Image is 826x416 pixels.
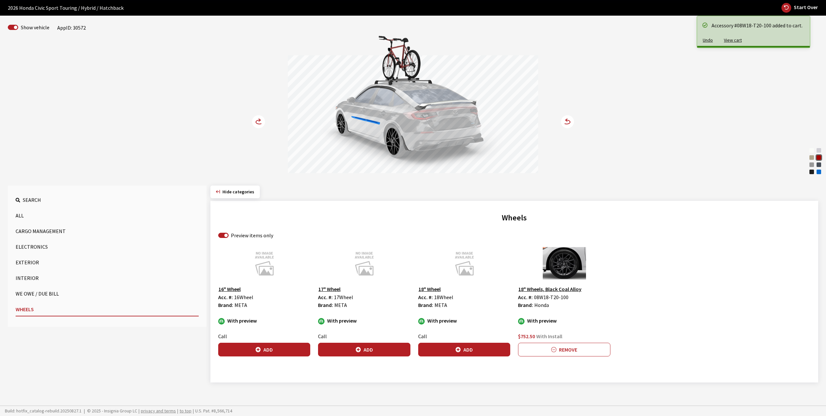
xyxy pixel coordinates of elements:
[218,332,227,340] label: Call
[318,332,327,340] label: Call
[222,189,254,195] span: Click to hide category section.
[87,408,137,414] span: © 2025 - Insignia Group LC
[816,154,822,161] div: Rallye Red
[697,35,718,46] button: Undo
[16,225,199,238] button: Cargo Management
[218,301,233,309] label: Brand:
[434,302,447,308] span: META
[418,247,510,280] img: Image for 18&quot; Wheel
[816,169,822,175] div: Boost Blue Pearl
[534,302,549,308] span: Honda
[518,293,533,301] label: Acc. #:
[234,294,253,300] span: 16Wheel
[57,24,86,32] div: AppID: 30572
[318,301,333,309] label: Brand:
[192,408,232,414] span: U.S. Pat. #8,566,714
[16,303,199,316] button: Wheels
[218,317,310,325] div: With preview
[16,256,199,269] button: Exterior
[218,247,310,280] img: Image for 16&quot; Wheel
[139,408,140,414] span: |
[534,294,568,300] span: 08W18-T20-100
[518,285,582,293] button: 18" Wheels, Black Coal Alloy
[16,287,199,300] button: We Owe / Due Bill
[418,301,433,309] label: Brand:
[808,147,815,154] div: Platinum White Pearl
[218,212,810,224] h2: Wheels
[318,247,410,280] img: Image for 17&quot; Wheel
[418,332,427,340] label: Call
[334,294,353,300] span: 17Wheel
[518,301,533,309] label: Brand:
[816,161,822,168] div: Meteorite Gray Metallic
[218,285,241,293] button: 16" Wheel
[808,161,815,168] div: Urban Gray Pearl
[808,154,815,161] div: Sand Dune Pearl
[8,4,124,12] span: 2026 Honda Civic Sport Touring / Hybrid / Hatchback
[518,317,610,325] div: With preview
[418,293,433,301] label: Acc. #:
[177,408,178,414] span: |
[712,21,803,29] div: Accessory #08W18-T20-100 added to cart.
[418,343,510,356] button: Add
[318,317,410,325] div: With preview
[231,231,273,239] label: Preview items only
[141,408,176,414] a: privacy and terms
[418,317,510,325] div: With preview
[84,408,85,414] span: |
[434,294,453,300] span: 18Wheel
[193,408,194,414] span: |
[518,247,610,280] img: Image for 18&quot; Wheels, Black Coal Alloy
[318,285,341,293] button: 17" Wheel
[16,209,199,222] button: All
[16,271,199,284] button: Interior
[218,343,310,356] button: Add
[418,285,441,293] button: 18" Wheel
[234,302,247,308] span: META
[518,333,535,340] span: $752.50
[334,302,347,308] span: META
[218,293,233,301] label: Acc. #:
[781,3,818,13] button: Start Over
[210,186,260,198] button: Hide categories
[808,169,815,175] div: Crystal Black Pearl
[318,293,333,301] label: Acc. #:
[180,408,192,414] a: to top
[21,23,49,31] label: Show vehicle
[518,343,610,356] button: Remove
[23,197,41,203] span: Search
[794,4,818,10] span: Start Over
[718,35,747,46] button: View cart
[5,408,82,414] span: Build: hotfix_catalog-rebuild.20250827.1
[16,240,199,253] button: Electronics
[816,147,822,154] div: Solar Silver Metallic
[318,343,410,356] button: Add
[536,333,562,340] span: With Install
